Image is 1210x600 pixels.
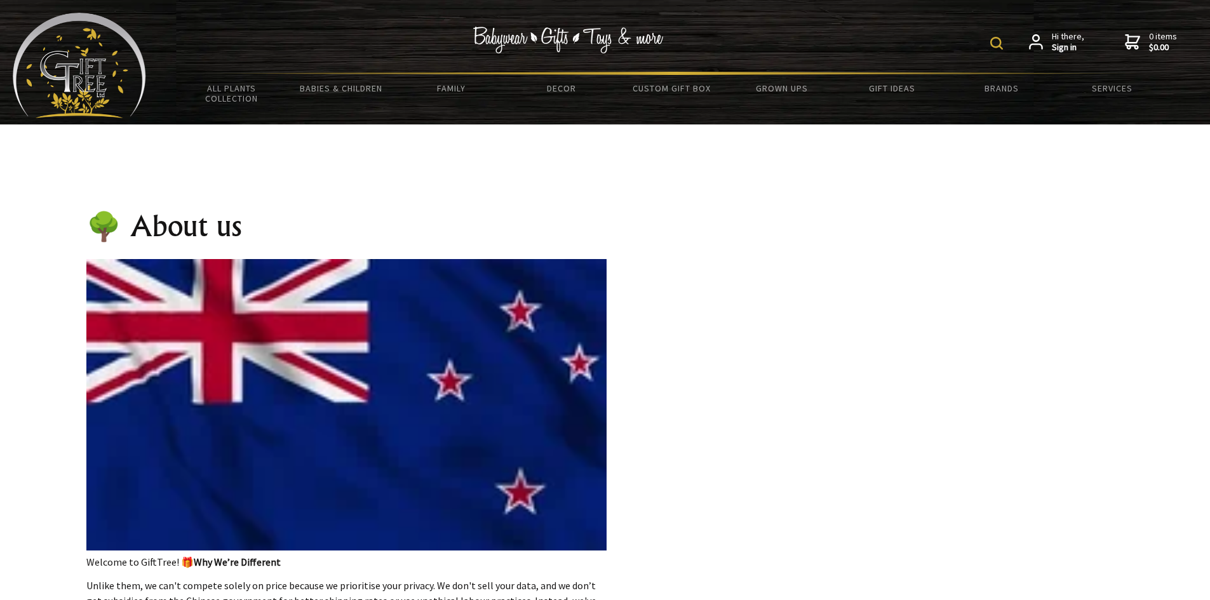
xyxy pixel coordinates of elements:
strong: $0.00 [1149,42,1177,53]
span: Hi there, [1052,31,1084,53]
img: product search [990,37,1003,50]
a: Decor [506,75,616,102]
a: 0 items$0.00 [1125,31,1177,53]
a: Brands [947,75,1057,102]
strong: Why We’re Different [194,556,281,568]
p: Welcome to GiftTree! 🎁 [86,259,606,569]
a: Hi there,Sign in [1029,31,1084,53]
a: Grown Ups [727,75,837,102]
h1: 🌳 About us [86,211,606,241]
img: Babyware - Gifts - Toys and more... [13,13,146,118]
span: 0 items [1149,30,1177,53]
a: All Plants Collection [177,75,286,112]
a: Babies & Children [286,75,396,102]
a: Services [1057,75,1167,102]
a: Custom Gift Box [617,75,727,102]
img: Babywear - Gifts - Toys & more [473,27,664,53]
a: Gift Ideas [837,75,946,102]
a: Family [396,75,506,102]
strong: Sign in [1052,42,1084,53]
